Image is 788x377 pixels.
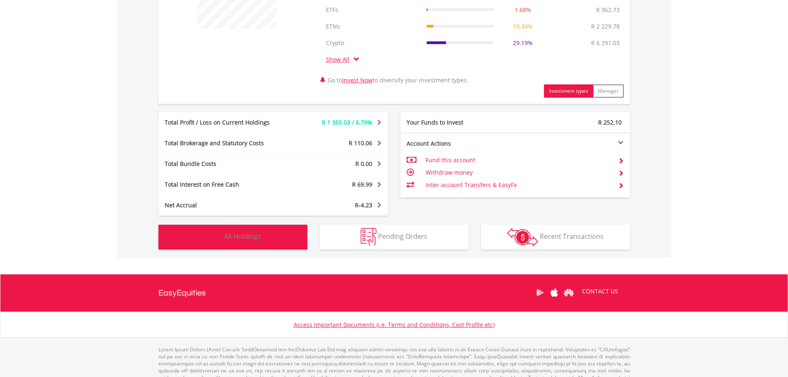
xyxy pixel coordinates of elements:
[400,118,515,127] div: Your Funds to Invest
[587,35,624,51] td: R 6 291.03
[544,84,593,98] button: Investment types
[378,232,427,241] span: Pending Orders
[158,201,292,209] div: Net Accrual
[355,160,372,168] span: R 0.00
[322,2,422,18] td: ETFs
[426,154,611,166] td: Fund this account
[592,2,624,18] td: R 362.73
[205,228,223,246] img: holdings-wht.png
[533,280,547,305] a: Google Play
[593,84,624,98] button: Manager
[352,180,372,188] span: R 69.99
[326,55,354,63] a: Show All
[498,2,548,18] td: 1.68%
[598,118,622,126] span: R 252.10
[426,179,611,191] td: Inter-account Transfers & EasyFx
[322,118,372,126] span: R 1 355.03 / 6.79%
[342,76,373,84] a: Invest Now
[481,225,630,250] button: Recent Transactions
[158,180,292,189] div: Total Interest on Free Cash
[158,118,292,127] div: Total Profit / Loss on Current Holdings
[294,321,495,329] a: Access Important Documents (i.e. Terms and Conditions, Cost Profile etc)
[576,280,624,303] a: CONTACT US
[400,139,515,148] div: Account Actions
[158,274,206,312] a: EasyEquities
[322,35,422,51] td: Crypto
[507,228,538,246] img: transactions-zar-wht.png
[426,166,611,179] td: Withdraw money
[158,225,307,250] button: All Holdings
[498,18,548,35] td: 10.34%
[322,18,422,35] td: ETNs
[587,18,624,35] td: R 2 229.78
[320,225,469,250] button: Pending Orders
[498,35,548,51] td: 29.19%
[355,201,372,209] span: R-4.23
[224,232,261,241] span: All Holdings
[361,228,376,246] img: pending_instructions-wht.png
[540,232,604,241] span: Recent Transactions
[349,139,372,147] span: R 110.06
[158,160,292,168] div: Total Bundle Costs
[547,280,562,305] a: Apple
[562,280,576,305] a: Huawei
[158,139,292,147] div: Total Brokerage and Statutory Costs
